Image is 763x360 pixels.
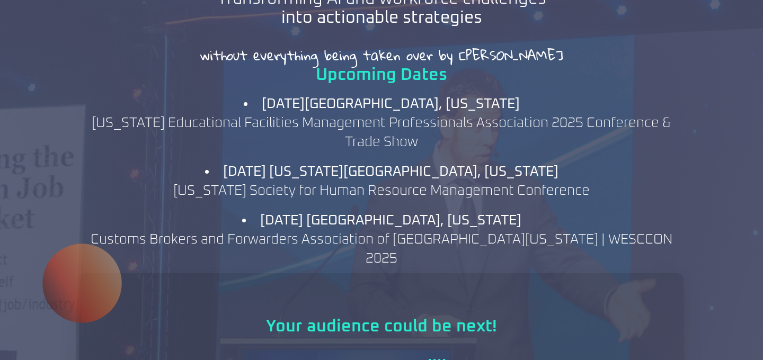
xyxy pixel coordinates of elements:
h2: Your audience could be next! [223,318,540,335]
b: [DATE] [GEOGRAPHIC_DATA], [US_STATE] [260,213,521,227]
h2: [US_STATE] Society for Human Resource Management Conference [173,162,590,200]
b: [DATE][GEOGRAPHIC_DATA], [US_STATE] [262,97,520,111]
a: Upcoming Dates [316,67,447,84]
h2: Customs Brokers and Forwarders Association of [GEOGRAPHIC_DATA][US_STATE] | WESCCON 2025 [85,211,678,268]
b: [DATE] [US_STATE][GEOGRAPHIC_DATA], [US_STATE] [223,165,558,178]
h2: [US_STATE] Educational Facilities Management Professionals Association 2025 Conference & Trade Show [85,94,678,151]
h2: without everything being taken over by [PERSON_NAME] [79,49,684,61]
b: into actionable strategies [281,10,482,26]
